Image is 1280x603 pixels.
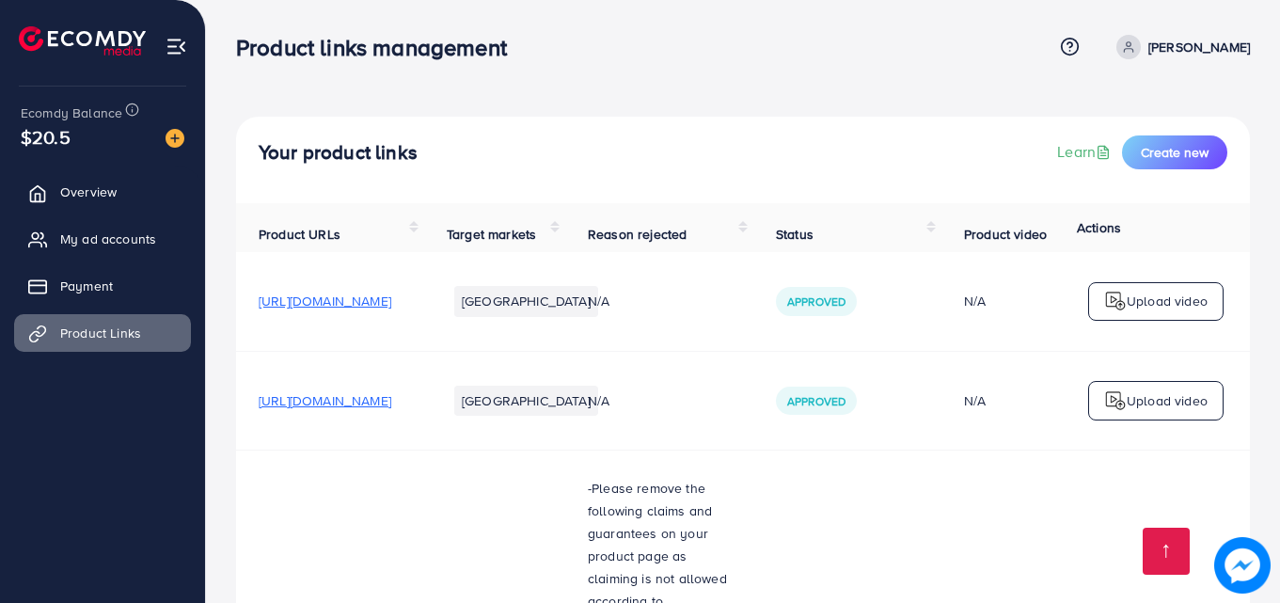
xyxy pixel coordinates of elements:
li: [GEOGRAPHIC_DATA] [454,286,598,316]
p: Upload video [1127,290,1208,312]
span: Reason rejected [588,225,687,244]
a: My ad accounts [14,220,191,258]
h4: Your product links [259,141,418,165]
span: My ad accounts [60,230,156,248]
p: Upload video [1127,389,1208,412]
span: N/A [588,292,609,310]
span: Product URLs [259,225,340,244]
li: [GEOGRAPHIC_DATA] [454,386,598,416]
img: image [166,129,184,148]
span: $20.5 [21,123,71,151]
img: logo [1104,290,1127,312]
span: N/A [588,391,609,410]
a: Payment [14,267,191,305]
img: image [1214,537,1271,594]
span: Product Links [60,324,141,342]
span: Ecomdy Balance [21,103,122,122]
h3: Product links management [236,34,522,61]
img: logo [1104,389,1127,412]
span: Overview [60,182,117,201]
span: Approved [787,294,845,309]
span: [URL][DOMAIN_NAME] [259,292,391,310]
a: Product Links [14,314,191,352]
span: Target markets [447,225,536,244]
span: Payment [60,277,113,295]
a: [PERSON_NAME] [1109,35,1250,59]
div: N/A [964,391,1097,410]
div: N/A [964,292,1097,310]
span: Approved [787,393,845,409]
p: [PERSON_NAME] [1148,36,1250,58]
span: [URL][DOMAIN_NAME] [259,391,391,410]
a: Overview [14,173,191,211]
img: logo [19,26,146,56]
span: Product video [964,225,1047,244]
button: Create new [1122,135,1227,169]
span: Create new [1141,143,1209,162]
span: Status [776,225,814,244]
a: Learn [1057,141,1114,163]
span: Actions [1077,218,1121,237]
img: menu [166,36,187,57]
